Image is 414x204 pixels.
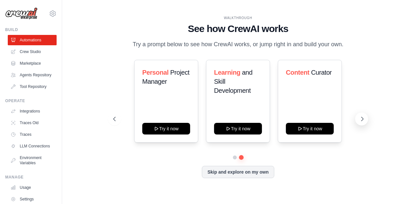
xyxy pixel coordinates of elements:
div: WALKTHROUGH [113,16,363,20]
span: Curator [311,69,332,76]
a: Crew Studio [8,47,57,57]
a: Agents Repository [8,70,57,80]
button: Try it now [286,123,334,134]
button: Skip and explore on my own [202,166,274,178]
a: LLM Connections [8,141,57,151]
a: Automations [8,35,57,45]
span: Content [286,69,310,76]
h1: See how CrewAI works [113,23,363,35]
a: Usage [8,182,57,193]
span: Learning [214,69,240,76]
a: Traces [8,129,57,140]
button: Try it now [142,123,190,134]
a: Tool Repository [8,81,57,92]
img: Logo [5,7,38,20]
iframe: Chat Widget [382,173,414,204]
button: Try it now [214,123,262,134]
div: Build [5,27,57,32]
span: Project Manager [142,69,189,85]
span: Personal [142,69,168,76]
span: and Skill Development [214,69,253,94]
div: Operate [5,98,57,103]
p: Try a prompt below to see how CrewAI works, or jump right in and build your own. [129,40,347,49]
a: Traces Old [8,118,57,128]
div: Manage [5,175,57,180]
a: Marketplace [8,58,57,69]
a: Environment Variables [8,153,57,168]
a: Integrations [8,106,57,116]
